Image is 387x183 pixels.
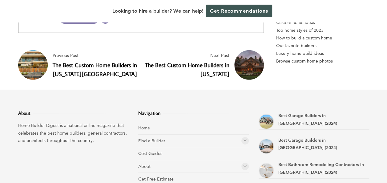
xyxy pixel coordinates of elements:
a: About [138,164,151,169]
a: Luxury home build ideas [276,50,369,57]
a: Home [138,125,150,131]
a: Best Bathroom Remodeling Contractors in Smithfield (2024) [259,163,274,178]
a: Custom home ideas [276,19,369,26]
a: Cost Guides [138,151,162,156]
a: Browse custom home photos [276,57,369,65]
a: Best Garage Builders in Smithfield (2024) [259,114,274,129]
a: Best Garage Builders in Poquoson (2024) [259,139,274,154]
h3: Navigation [138,109,249,117]
a: Get Recommendations [206,5,272,17]
a: Best Garage Builders in [GEOGRAPHIC_DATA] (2024) [278,113,337,126]
a: The Best Custom Home Builders in [US_STATE] [145,61,229,78]
p: Home Builder Digest is a national online magazine that celebrates the best home builders, general... [18,122,129,144]
a: Get Free Estimate [138,176,174,182]
a: Find a Builder [138,138,165,144]
span: Previous Post [53,52,139,59]
h3: About [18,109,129,117]
a: Best Garage Builders in [GEOGRAPHIC_DATA] (2024) [278,137,337,151]
a: How to build a custom home [276,34,369,42]
a: Our favorite builders [276,42,369,50]
span: Next Post [143,52,229,59]
iframe: Drift Widget Chat Controller [269,139,380,176]
a: The Best Custom Home Builders in [US_STATE][GEOGRAPHIC_DATA] [53,61,137,78]
a: Top home styles of 2023 [276,26,369,34]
